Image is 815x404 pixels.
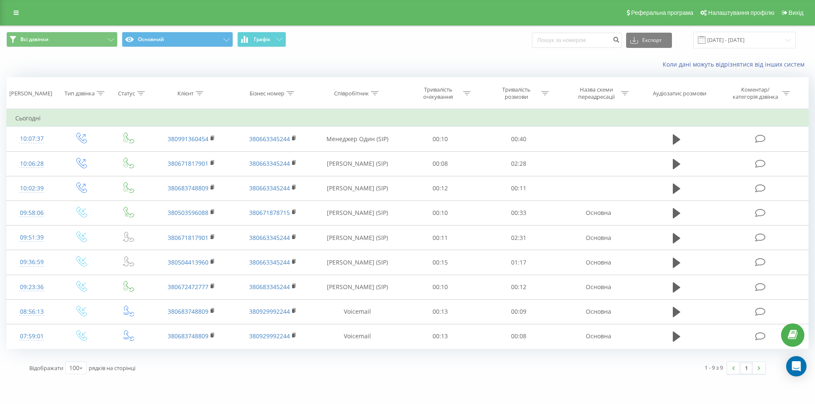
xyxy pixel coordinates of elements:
a: 380663345244 [249,184,290,192]
div: 100 [69,364,79,372]
button: Графік [237,32,286,47]
div: 09:58:06 [15,205,48,221]
td: [PERSON_NAME] (SIP) [313,201,401,225]
td: 02:28 [479,151,557,176]
td: 00:11 [479,176,557,201]
td: [PERSON_NAME] (SIP) [313,226,401,250]
a: 380672472777 [168,283,208,291]
td: Основна [558,250,639,275]
a: 380991360454 [168,135,208,143]
div: Статус [118,90,135,97]
a: 380671878715 [249,209,290,217]
td: 00:33 [479,201,557,225]
a: 380663345244 [249,234,290,242]
td: Сьогодні [7,110,809,127]
td: 00:09 [479,299,557,324]
div: 07:59:01 [15,328,48,345]
a: 380503596088 [168,209,208,217]
div: Тривалість розмови [494,86,539,100]
td: 00:11 [401,226,479,250]
span: Вихід [789,9,804,16]
div: 10:02:39 [15,180,48,197]
td: Менеджер Один (SIP) [313,127,401,151]
span: Графік [254,36,270,42]
a: 380683748809 [168,184,208,192]
button: Основний [122,32,233,47]
span: Всі дзвінки [20,36,48,43]
td: 00:13 [401,299,479,324]
div: [PERSON_NAME] [9,90,52,97]
div: Співробітник [334,90,369,97]
a: 380929992244 [249,332,290,340]
td: Основна [558,299,639,324]
div: Open Intercom Messenger [786,356,807,376]
td: 00:12 [401,176,479,201]
div: Аудіозапис розмови [653,90,706,97]
a: 380663345244 [249,159,290,167]
div: Тип дзвінка [65,90,95,97]
td: 00:13 [401,324,479,348]
span: Реферальна програма [631,9,694,16]
div: 10:06:28 [15,156,48,172]
span: Налаштування профілю [708,9,774,16]
td: Основна [558,275,639,299]
td: 00:12 [479,275,557,299]
button: Експорт [626,33,672,48]
div: Коментар/категорія дзвінка [731,86,780,100]
td: [PERSON_NAME] (SIP) [313,275,401,299]
a: 380504413960 [168,258,208,266]
td: 00:10 [401,201,479,225]
a: 380683748809 [168,307,208,315]
a: 380663345244 [249,258,290,266]
div: 09:51:39 [15,229,48,246]
div: Тривалість очікування [416,86,461,100]
div: 09:36:59 [15,254,48,270]
a: 380683748809 [168,332,208,340]
td: [PERSON_NAME] (SIP) [313,151,401,176]
td: [PERSON_NAME] (SIP) [313,176,401,201]
td: 00:08 [479,324,557,348]
td: 00:40 [479,127,557,151]
a: 380671817901 [168,234,208,242]
div: 09:23:36 [15,279,48,295]
a: 380671817901 [168,159,208,167]
a: 380663345244 [249,135,290,143]
div: 10:07:37 [15,131,48,147]
a: Коли дані можуть відрізнятися вiд інших систем [663,60,809,68]
td: 00:15 [401,250,479,275]
td: Основна [558,201,639,225]
a: 380929992244 [249,307,290,315]
a: 1 [740,362,753,374]
a: 380683345244 [249,283,290,291]
div: 1 - 9 з 9 [705,363,723,372]
td: 00:10 [401,127,479,151]
td: 00:08 [401,151,479,176]
span: рядків на сторінці [89,364,135,372]
td: [PERSON_NAME] (SIP) [313,250,401,275]
td: 01:17 [479,250,557,275]
td: Voicemail [313,299,401,324]
div: 08:56:13 [15,304,48,320]
td: Voicemail [313,324,401,348]
td: 02:31 [479,226,557,250]
input: Пошук за номером [532,33,622,48]
td: 00:10 [401,275,479,299]
div: Бізнес номер [250,90,284,97]
td: Основна [558,226,639,250]
div: Назва схеми переадресації [573,86,619,100]
span: Відображати [29,364,63,372]
td: Основна [558,324,639,348]
button: Всі дзвінки [6,32,118,47]
div: Клієнт [177,90,194,97]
